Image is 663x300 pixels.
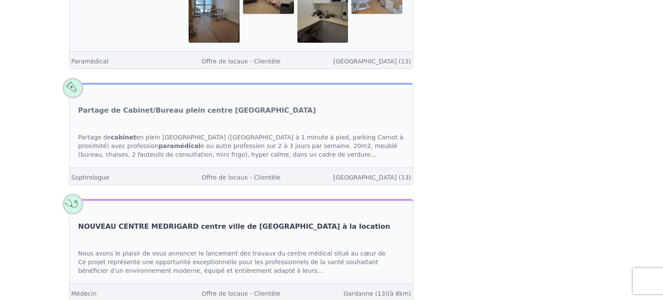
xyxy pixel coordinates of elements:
[69,124,413,167] div: Partage de en plein [GEOGRAPHIC_DATA] ([GEOGRAPHIC_DATA] à 1 minute à pied, parking Carnot à prox...
[71,58,108,65] a: Paramédical
[69,240,413,284] div: Nous avons le plaisir de vous annoncer le lancement des travaux du centre médical situé au cœur d...
[202,290,281,297] a: Offre de locaux - Clientèle
[111,134,136,141] strong: cabinet
[333,58,411,65] a: [GEOGRAPHIC_DATA] (13)
[71,174,109,181] a: Sophrologue
[333,174,411,181] a: [GEOGRAPHIC_DATA] (13)
[78,221,390,232] a: NOUVEAU CENTRE MEDRIGARD centre ville de [GEOGRAPHIC_DATA] à la location
[202,58,281,65] a: Offre de locaux - Clientèle
[78,105,316,116] a: Partage de Cabinet/Bureau plein centre [GEOGRAPHIC_DATA]
[158,142,200,149] strong: paramédical
[388,290,411,297] span: (à 8km)
[71,290,97,297] a: Médecin
[202,174,281,181] a: Offre de locaux - Clientèle
[344,290,411,297] a: Gardanne (13)(à 8km)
